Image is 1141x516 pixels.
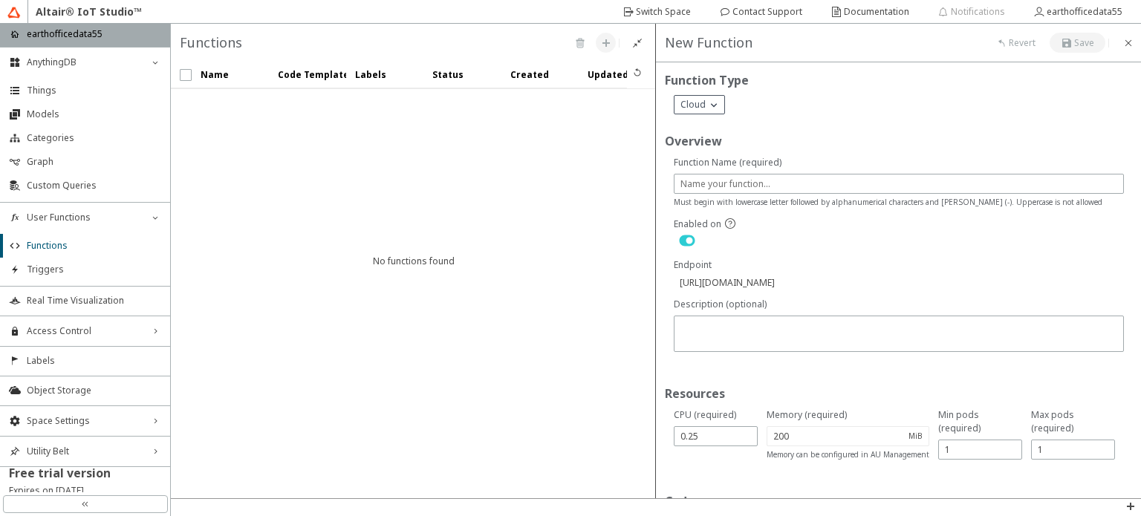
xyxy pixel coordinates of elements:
span: User Functions [27,212,143,223]
span: Custom Queries [27,180,161,192]
unity-typography: Code [665,492,1132,516]
span: Space Settings [27,415,143,427]
span: Models [27,108,161,120]
span: Graph [27,156,161,168]
span: Triggers [27,264,161,275]
span: Object Storage [27,385,161,396]
span: Cloud [680,99,706,111]
unity-typography: Resources [665,385,1132,408]
p: earthofficedata55 [27,27,103,41]
span: Labels [27,355,161,367]
unity-button: New Function [596,33,616,53]
span: Things [27,85,161,97]
unity-typography: Enabled on [674,218,721,231]
span: Real Time Visualization [27,295,161,307]
span: Access Control [27,325,143,337]
unity-typography: Function Type [665,71,1132,95]
span: Utility Belt [27,445,143,457]
span: Functions [27,240,161,252]
unity-typography: Overview [665,132,1132,156]
span: Categories [27,132,161,144]
button: Cloud [674,95,725,114]
span: AnythingDB [27,56,143,68]
unity-button: Delete [570,33,590,53]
